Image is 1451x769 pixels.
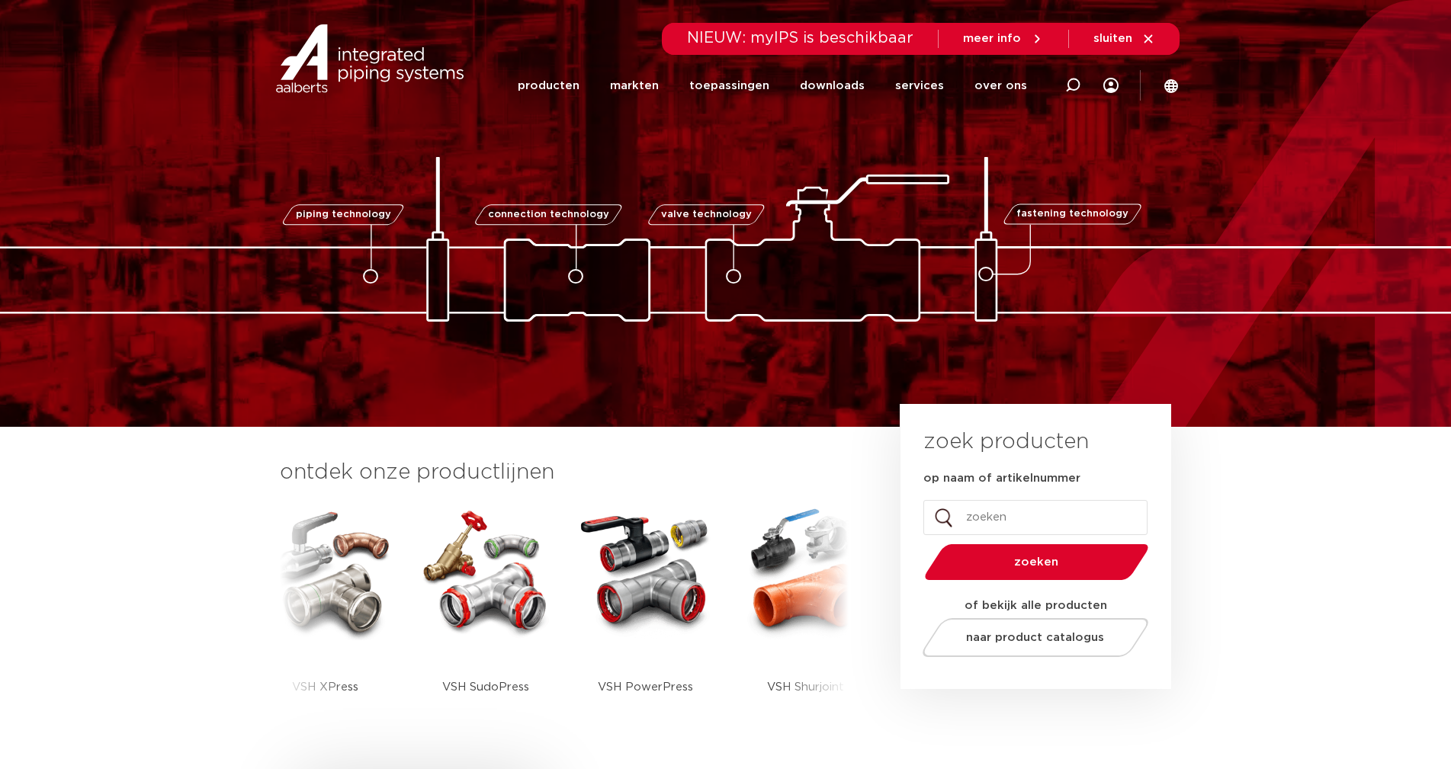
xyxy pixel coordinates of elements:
a: VSH SudoPress [417,503,554,734]
label: op naam of artikelnummer [923,471,1080,486]
button: zoeken [918,543,1154,582]
span: valve technology [661,210,752,219]
a: downloads [800,55,865,117]
p: VSH SudoPress [442,640,529,734]
nav: Menu [518,55,1027,117]
a: producten [518,55,579,117]
span: meer info [963,33,1021,44]
span: piping technology [296,210,391,219]
p: VSH PowerPress [598,640,693,734]
span: NIEUW: myIPS is beschikbaar [687,30,913,46]
span: naar product catalogus [966,632,1104,643]
h3: zoek producten [923,427,1089,457]
strong: of bekijk alle producten [965,600,1107,611]
a: meer info [963,32,1044,46]
a: VSH XPress [257,503,394,734]
span: connection technology [487,210,608,219]
p: VSH Shurjoint [767,640,844,734]
p: VSH XPress [292,640,358,734]
h3: ontdek onze productlijnen [280,457,849,488]
a: sluiten [1093,32,1155,46]
div: my IPS [1103,55,1119,117]
span: fastening technology [1016,210,1128,219]
a: services [895,55,944,117]
span: zoeken [964,556,1109,568]
a: over ons [974,55,1027,117]
a: toepassingen [689,55,769,117]
input: zoeken [923,500,1148,535]
a: VSH Shurjoint [737,503,875,734]
a: VSH PowerPress [577,503,714,734]
a: naar product catalogus [918,618,1152,657]
a: markten [610,55,659,117]
span: sluiten [1093,33,1132,44]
